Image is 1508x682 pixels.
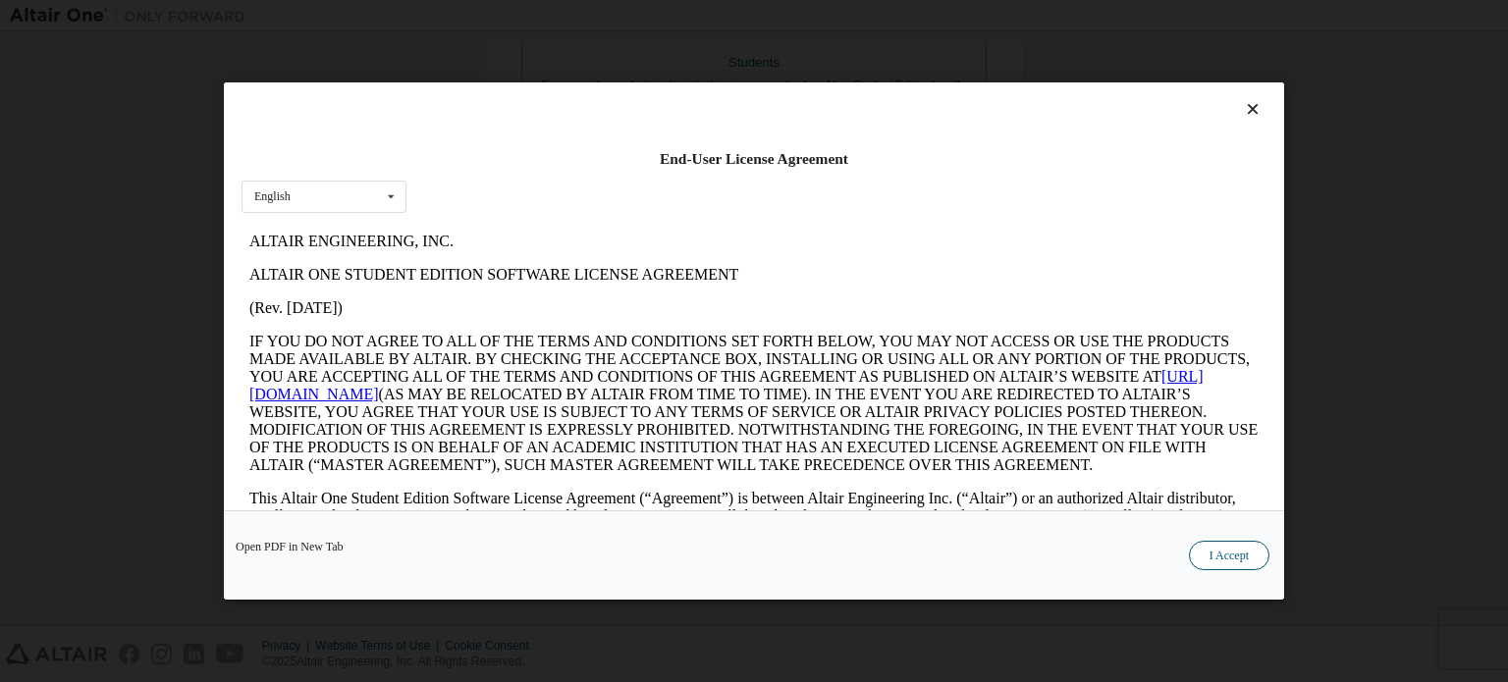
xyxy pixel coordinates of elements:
[8,8,1017,26] p: ALTAIR ENGINEERING, INC.
[242,149,1266,169] div: End-User License Agreement
[236,541,344,552] a: Open PDF in New Tab
[8,265,1017,336] p: This Altair One Student Edition Software License Agreement (“Agreement”) is between Altair Engine...
[8,75,1017,92] p: (Rev. [DATE])
[8,108,1017,249] p: IF YOU DO NOT AGREE TO ALL OF THE TERMS AND CONDITIONS SET FORTH BELOW, YOU MAY NOT ACCESS OR USE...
[1189,541,1269,570] button: I Accept
[8,41,1017,59] p: ALTAIR ONE STUDENT EDITION SOFTWARE LICENSE AGREEMENT
[8,143,962,178] a: [URL][DOMAIN_NAME]
[254,190,291,202] div: English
